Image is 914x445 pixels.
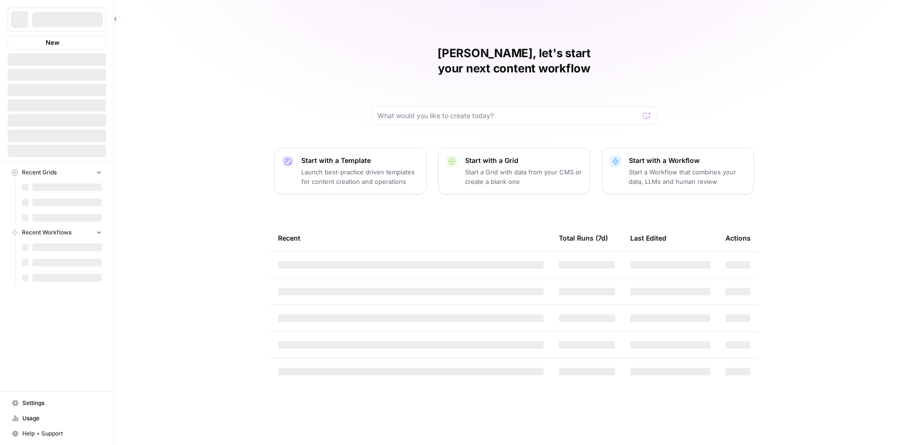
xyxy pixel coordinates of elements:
button: New [8,35,106,50]
p: Start a Workflow that combines your data, LLMs and human review [629,167,746,186]
div: Recent [278,225,544,251]
a: Settings [8,395,106,411]
button: Recent Grids [8,165,106,180]
span: Settings [22,399,102,407]
div: Actions [725,225,751,251]
a: Usage [8,411,106,426]
span: Help + Support [22,429,102,438]
button: Recent Workflows [8,225,106,240]
h1: [PERSON_NAME], let's start your next content workflow [371,46,657,76]
div: Last Edited [630,225,666,251]
p: Start with a Grid [465,156,582,165]
p: Start with a Template [301,156,418,165]
span: Recent Grids [22,168,57,177]
button: Start with a GridStart a Grid with data from your CMS or create a blank one [438,148,590,194]
span: New [46,38,60,47]
span: Recent Workflows [22,228,71,237]
button: Start with a WorkflowStart a Workflow that combines your data, LLMs and human review [602,148,754,194]
span: Usage [22,414,102,423]
p: Start a Grid with data from your CMS or create a blank one [465,167,582,186]
input: What would you like to create today? [378,111,639,121]
div: Total Runs (7d) [559,225,608,251]
p: Launch best-practice driven templates for content creation and operations [301,167,418,186]
button: Help + Support [8,426,106,441]
button: Start with a TemplateLaunch best-practice driven templates for content creation and operations [274,148,427,194]
p: Start with a Workflow [629,156,746,165]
